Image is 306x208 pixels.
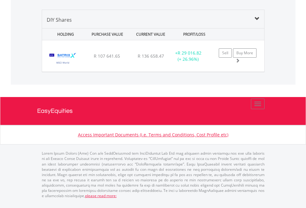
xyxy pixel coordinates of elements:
[138,53,164,59] span: R 136 658.47
[94,53,120,59] span: R 107 641.65
[45,48,81,70] img: TFSA.STXWDM.png
[47,16,72,23] span: DIY Shares
[173,29,215,40] div: PROFIT/LOSS
[37,97,269,125] a: EasyEquities
[86,29,128,40] div: PURCHASE VALUE
[42,151,265,198] p: Lorem Ipsum Dolors (Ame) Con a/e SeddOeiusmod tem InciDiduntut Lab Etd mag aliquaen admin veniamq...
[43,29,85,40] div: HOLDING
[219,48,232,58] a: Sell
[85,193,117,198] a: please read more:
[130,29,172,40] div: CURRENT VALUE
[178,50,201,56] span: R 29 016.82
[233,48,256,58] a: Buy More
[78,132,228,138] a: Access Important Documents (i.e. Terms and Conditions, Cost Profile etc)
[169,50,208,62] div: + (+ 26.96%)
